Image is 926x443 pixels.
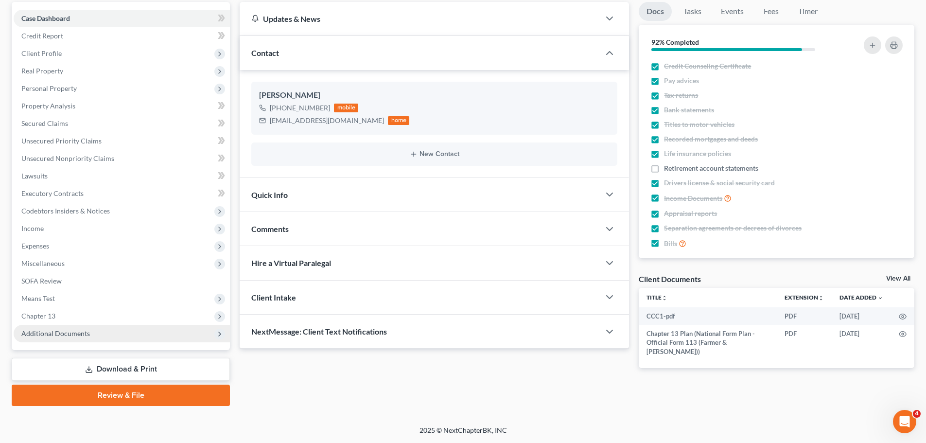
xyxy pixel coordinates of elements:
a: Executory Contracts [14,185,230,202]
span: Income [21,224,44,232]
td: [DATE] [832,325,891,360]
a: Review & File [12,385,230,406]
span: Additional Documents [21,329,90,337]
a: Credit Report [14,27,230,45]
span: Drivers license & social security card [664,178,775,188]
a: Unsecured Nonpriority Claims [14,150,230,167]
a: View All [886,275,910,282]
a: Property Analysis [14,97,230,115]
a: Tasks [676,2,709,21]
div: [PHONE_NUMBER] [270,103,330,113]
span: Unsecured Priority Claims [21,137,102,145]
div: Updates & News [251,14,588,24]
div: 2025 © NextChapterBK, INC [186,425,740,443]
span: Client Profile [21,49,62,57]
a: Unsecured Priority Claims [14,132,230,150]
span: Bank statements [664,105,714,115]
a: SOFA Review [14,272,230,290]
span: Case Dashboard [21,14,70,22]
span: Credit Counseling Certificate [664,61,751,71]
i: unfold_more [662,295,667,301]
td: CCC1-pdf [639,307,777,325]
a: Download & Print [12,358,230,381]
span: Retirement account statements [664,163,758,173]
span: Recorded mortgages and deeds [664,134,758,144]
td: PDF [777,307,832,325]
span: Pay advices [664,76,699,86]
td: [DATE] [832,307,891,325]
span: Income Documents [664,194,722,203]
td: PDF [777,325,832,360]
i: expand_more [877,295,883,301]
span: Life insurance policies [664,149,731,159]
span: Titles to motor vehicles [664,120,734,129]
div: [PERSON_NAME] [259,89,610,101]
span: Comments [251,224,289,233]
a: Timer [790,2,825,21]
a: Lawsuits [14,167,230,185]
div: mobile [334,104,358,112]
span: Expenses [21,242,49,250]
span: Appraisal reports [664,209,717,218]
div: Client Documents [639,274,701,284]
span: Personal Property [21,84,77,92]
span: Hire a Virtual Paralegal [251,258,331,267]
iframe: Intercom live chat [893,410,916,433]
span: Means Test [21,294,55,302]
span: Property Analysis [21,102,75,110]
i: unfold_more [818,295,824,301]
span: Secured Claims [21,119,68,127]
div: [EMAIL_ADDRESS][DOMAIN_NAME] [270,116,384,125]
span: Bills [664,239,677,248]
span: Miscellaneous [21,259,65,267]
a: Secured Claims [14,115,230,132]
span: Credit Report [21,32,63,40]
span: Tax returns [664,90,698,100]
a: Date Added expand_more [839,294,883,301]
a: Titleunfold_more [646,294,667,301]
span: Real Property [21,67,63,75]
span: Separation agreements or decrees of divorces [664,223,802,233]
button: New Contact [259,150,610,158]
a: Extensionunfold_more [785,294,824,301]
td: Chapter 13 Plan (National Form Plan - Official Form 113 (Farmer & [PERSON_NAME])) [639,325,777,360]
span: 4 [913,410,921,418]
span: Chapter 13 [21,312,55,320]
span: Lawsuits [21,172,48,180]
span: Contact [251,48,279,57]
a: Events [713,2,751,21]
span: Codebtors Insiders & Notices [21,207,110,215]
span: NextMessage: Client Text Notifications [251,327,387,336]
a: Case Dashboard [14,10,230,27]
a: Docs [639,2,672,21]
span: Client Intake [251,293,296,302]
span: Unsecured Nonpriority Claims [21,154,114,162]
div: home [388,116,409,125]
span: Quick Info [251,190,288,199]
span: SOFA Review [21,277,62,285]
strong: 92% Completed [651,38,699,46]
span: Executory Contracts [21,189,84,197]
a: Fees [755,2,786,21]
